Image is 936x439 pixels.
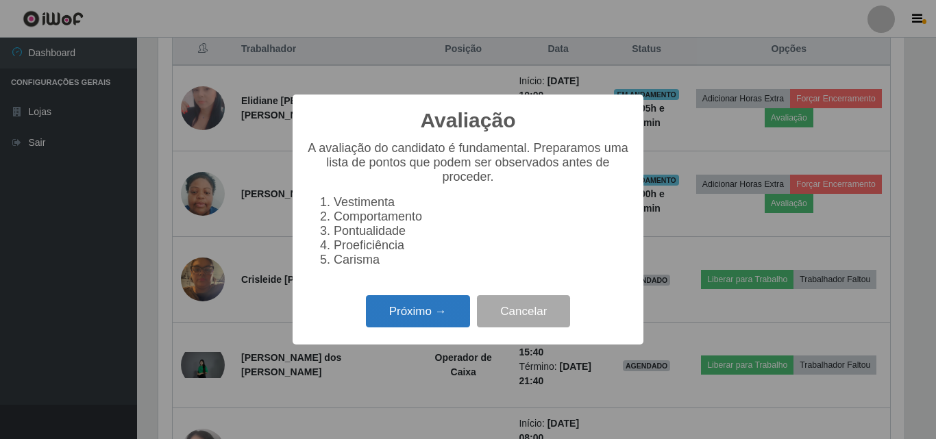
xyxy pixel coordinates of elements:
li: Carisma [334,253,630,267]
li: Proeficiência [334,238,630,253]
li: Pontualidade [334,224,630,238]
li: Comportamento [334,210,630,224]
h2: Avaliação [421,108,516,133]
button: Próximo → [366,295,470,327]
p: A avaliação do candidato é fundamental. Preparamos uma lista de pontos que podem ser observados a... [306,141,630,184]
button: Cancelar [477,295,570,327]
li: Vestimenta [334,195,630,210]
